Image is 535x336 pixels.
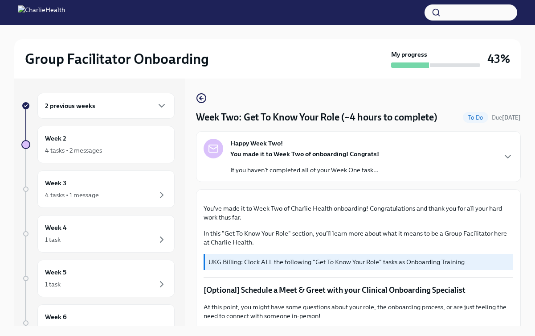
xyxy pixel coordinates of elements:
p: [Optional] Schedule a Meet & Greet with your Clinical Onboarding Specialist [204,285,513,295]
div: 4 tasks • 2 messages [45,146,102,155]
h6: Week 6 [45,312,67,322]
h6: Week 3 [45,178,66,188]
span: Due [492,114,521,121]
h3: 43% [487,51,510,67]
strong: You made it to Week Two of onboarding! Congrats! [230,150,379,158]
p: You've made it to Week Two of Charlie Health onboarding! Congratulations and thank you for all yo... [204,204,513,222]
span: October 6th, 2025 08:00 [492,113,521,122]
div: 1 task [45,324,61,333]
a: Week 41 task [21,215,175,253]
h6: 2 previous weeks [45,101,95,111]
span: To Do [463,114,488,121]
h2: Group Facilitator Onboarding [25,50,209,68]
p: If you haven't completed all of your Week One task... [230,166,379,174]
strong: Happy Week Two! [230,139,283,148]
p: UKG Billing: Clock ALL the following "Get To Know Your Role" tasks as Onboarding Training [208,257,510,266]
h6: Week 4 [45,223,67,232]
p: In this "Get To Know Your Role" section, you'll learn more about what it means to be a Group Faci... [204,229,513,247]
a: Week 51 task [21,260,175,297]
img: CharlieHealth [18,5,65,20]
h6: Week 2 [45,133,66,143]
a: Week 24 tasks • 2 messages [21,126,175,163]
div: 1 task [45,235,61,244]
strong: My progress [391,50,427,59]
a: Week 34 tasks • 1 message [21,170,175,208]
h4: Week Two: Get To Know Your Role (~4 hours to complete) [196,111,437,124]
strong: [DATE] [502,114,521,121]
div: 2 previous weeks [37,93,175,119]
div: 4 tasks • 1 message [45,191,99,199]
h6: Week 5 [45,267,66,277]
div: 1 task [45,280,61,289]
p: At this point, you might have some questions about your role, the onboarding process, or are just... [204,303,513,320]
